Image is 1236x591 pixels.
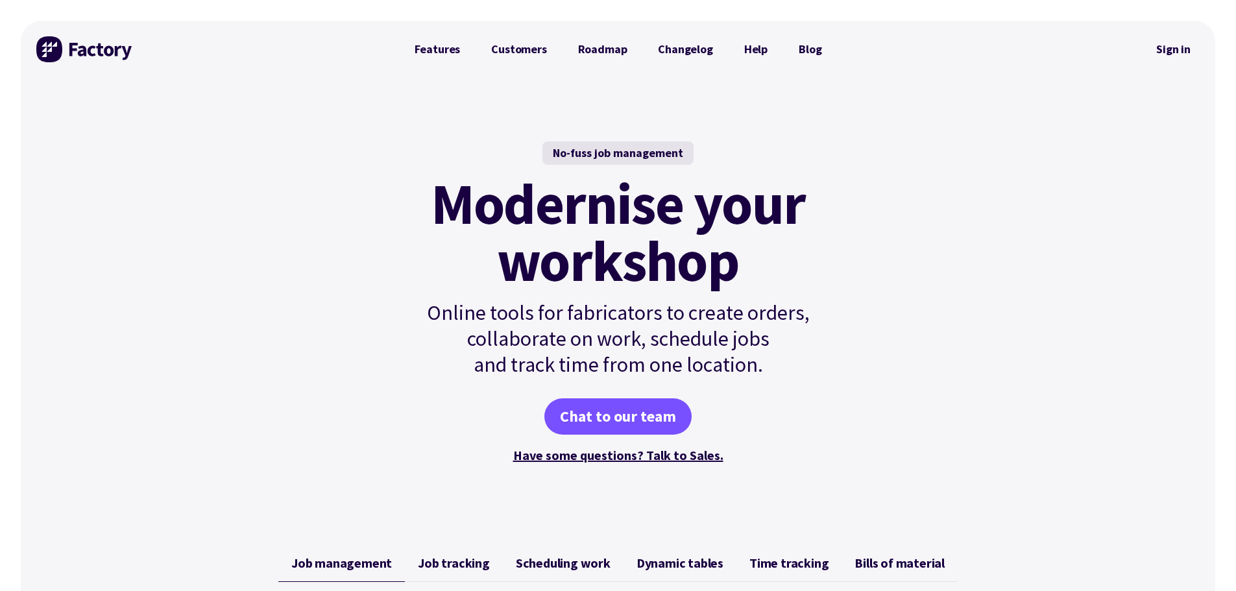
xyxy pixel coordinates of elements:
img: Factory [36,36,134,62]
a: Sign in [1147,34,1200,64]
span: Bills of material [854,555,945,571]
a: Changelog [642,36,728,62]
span: Time tracking [749,555,829,571]
nav: Secondary Navigation [1147,34,1200,64]
a: Have some questions? Talk to Sales. [513,447,723,463]
iframe: Chat Widget [1171,529,1236,591]
a: Roadmap [563,36,643,62]
span: Dynamic tables [636,555,723,571]
mark: Modernise your workshop [431,175,805,289]
div: No-fuss job management [542,141,694,165]
span: Job tracking [418,555,490,571]
p: Online tools for fabricators to create orders, collaborate on work, schedule jobs and track time ... [399,300,838,378]
a: Features [399,36,476,62]
span: Job management [291,555,392,571]
nav: Primary Navigation [399,36,838,62]
span: Scheduling work [516,555,611,571]
a: Chat to our team [544,398,692,435]
a: Blog [783,36,837,62]
a: Customers [476,36,562,62]
a: Help [729,36,783,62]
